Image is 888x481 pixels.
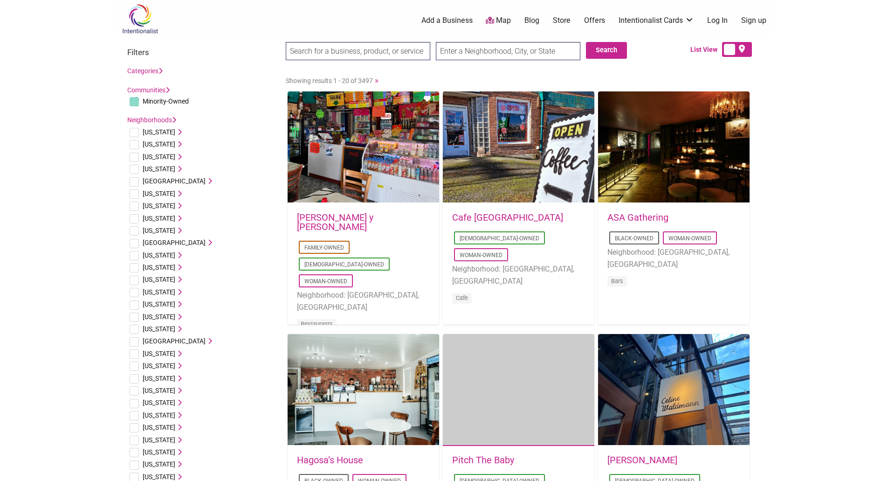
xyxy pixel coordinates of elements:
[143,227,175,234] span: [US_STATE]
[486,15,511,26] a: Map
[143,375,175,382] span: [US_STATE]
[143,473,175,481] span: [US_STATE]
[127,48,276,57] h3: Filters
[452,212,563,223] a: Cafe [GEOGRAPHIC_DATA]
[143,424,175,431] span: [US_STATE]
[143,350,175,357] span: [US_STATE]
[143,300,175,308] span: [US_STATE]
[304,261,384,268] a: [DEMOGRAPHIC_DATA]-Owned
[586,42,627,59] button: Search
[707,15,728,26] a: Log In
[452,454,514,466] a: Pitch The Baby
[143,288,175,296] span: [US_STATE]
[143,98,189,105] span: Minority-Owned
[143,448,175,456] span: [US_STATE]
[553,15,571,26] a: Store
[460,235,539,242] a: [DEMOGRAPHIC_DATA]-Owned
[127,116,176,124] a: Neighborhoods
[460,252,503,258] a: Woman-Owned
[436,42,580,60] input: Enter a Neighborhood, City, or State
[143,128,175,136] span: [US_STATE]
[143,153,175,160] span: [US_STATE]
[286,42,430,60] input: Search for a business, product, or service
[607,212,668,223] a: ASA Gathering
[143,362,175,369] span: [US_STATE]
[668,235,711,242] a: Woman-Owned
[297,454,363,466] a: Hagosa’s House
[611,278,623,285] a: Bars
[297,289,430,313] li: Neighborhood: [GEOGRAPHIC_DATA], [GEOGRAPHIC_DATA]
[143,251,175,259] span: [US_STATE]
[304,278,347,285] a: Woman-Owned
[584,15,605,26] a: Offers
[143,190,175,197] span: [US_STATE]
[143,436,175,444] span: [US_STATE]
[615,235,654,242] a: Black-Owned
[741,15,766,26] a: Sign up
[143,215,175,222] span: [US_STATE]
[375,76,379,85] a: »
[421,15,473,26] a: Add a Business
[301,321,333,328] a: Restaurants
[304,244,344,251] a: Family-Owned
[118,4,162,34] img: Intentionalist
[143,337,206,345] span: [GEOGRAPHIC_DATA]
[143,177,206,185] span: [GEOGRAPHIC_DATA]
[690,45,722,55] span: List View
[143,325,175,333] span: [US_STATE]
[524,15,539,26] a: Blog
[286,77,373,84] span: Showing results 1 - 20 of 3497
[143,276,175,283] span: [US_STATE]
[143,202,175,209] span: [US_STATE]
[143,264,175,271] span: [US_STATE]
[619,15,694,26] a: Intentionalist Cards
[143,399,175,406] span: [US_STATE]
[452,263,585,287] li: Neighborhood: [GEOGRAPHIC_DATA], [GEOGRAPHIC_DATA]
[607,454,677,466] a: [PERSON_NAME]
[297,212,373,232] a: [PERSON_NAME] y [PERSON_NAME]
[143,411,175,419] span: [US_STATE]
[143,239,206,246] span: [GEOGRAPHIC_DATA]
[143,313,175,321] span: [US_STATE]
[127,86,170,94] a: Communities
[143,140,175,148] span: [US_STATE]
[607,246,740,270] li: Neighborhood: [GEOGRAPHIC_DATA], [GEOGRAPHIC_DATA]
[143,460,175,468] span: [US_STATE]
[143,165,175,173] span: [US_STATE]
[143,387,175,394] span: [US_STATE]
[127,67,163,75] a: Categories
[456,294,468,301] a: Cafe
